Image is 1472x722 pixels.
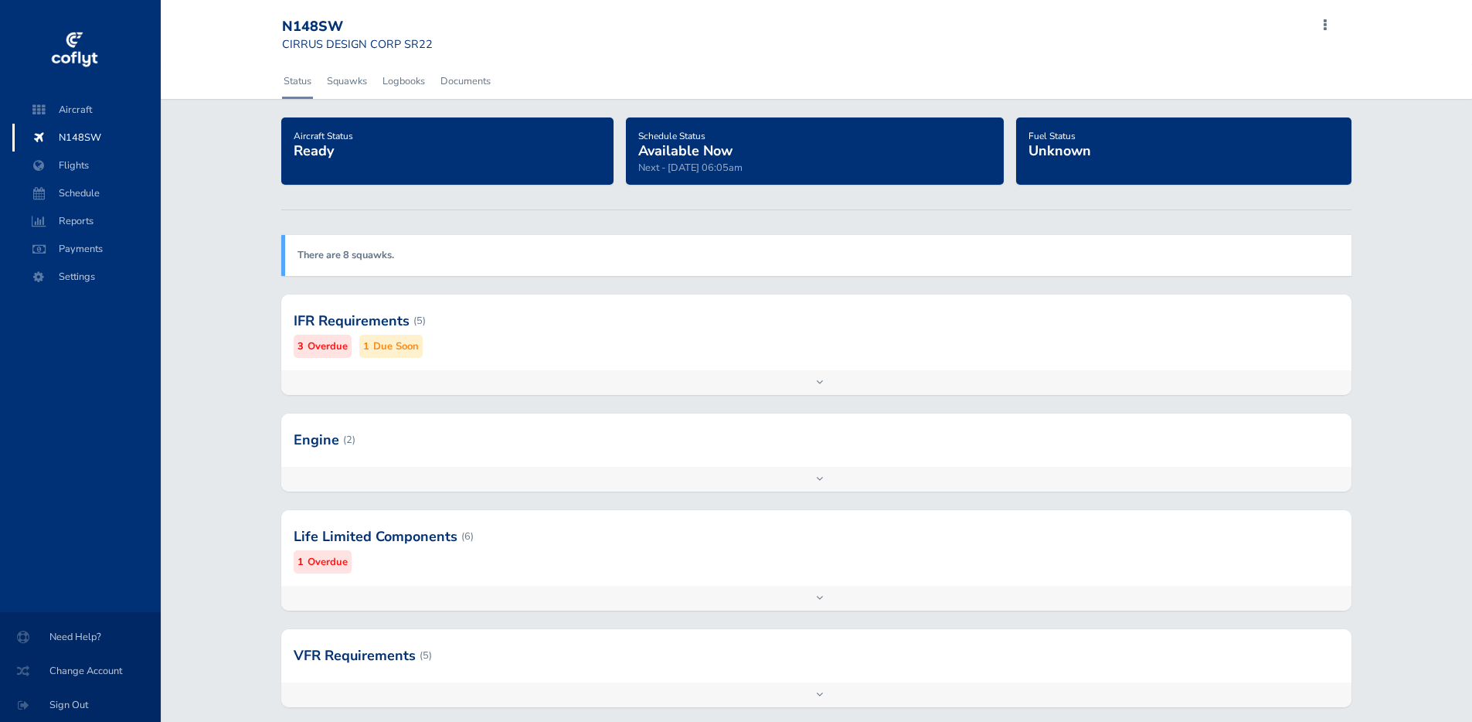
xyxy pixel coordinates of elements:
span: Flights [28,152,145,179]
span: Reports [28,207,145,235]
span: Need Help? [19,623,142,651]
span: Settings [28,263,145,291]
span: Unknown [1028,141,1091,160]
small: Overdue [308,554,348,570]
span: Schedule Status [638,130,705,142]
a: Schedule StatusAvailable Now [638,125,733,161]
span: Aircraft Status [294,130,353,142]
a: Squawks [325,64,369,98]
small: Due Soon [373,339,419,355]
span: Next - [DATE] 06:05am [638,161,743,175]
a: There are 8 squawks. [297,248,394,262]
small: CIRRUS DESIGN CORP SR22 [282,36,433,52]
a: Logbooks [381,64,427,98]
span: Payments [28,235,145,263]
small: Overdue [308,339,348,355]
a: Status [282,64,313,98]
a: Documents [439,64,492,98]
span: Sign Out [19,691,142,719]
span: Ready [294,141,334,160]
span: Schedule [28,179,145,207]
span: Aircraft [28,96,145,124]
span: Fuel Status [1028,130,1076,142]
span: N148SW [28,124,145,152]
span: Available Now [638,141,733,160]
div: N148SW [282,19,433,36]
img: coflyt logo [49,27,100,73]
span: Change Account [19,657,142,685]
